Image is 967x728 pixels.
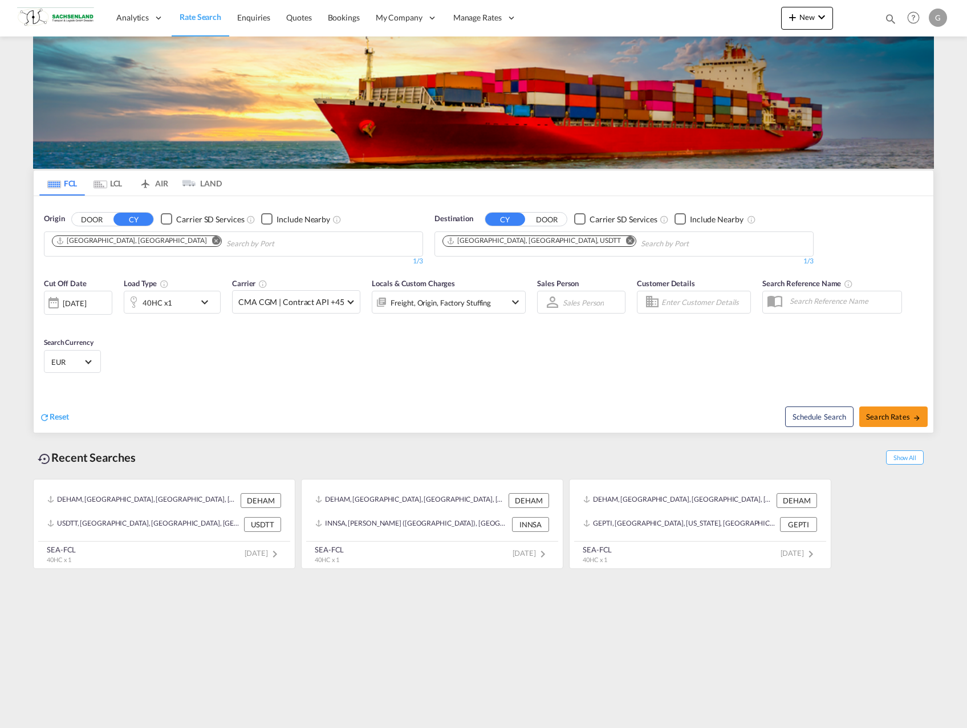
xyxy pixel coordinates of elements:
span: New [786,13,828,22]
div: Freight Origin Factory Stuffingicon-chevron-down [372,291,526,314]
img: LCL+%26+FCL+BACKGROUND.png [33,36,934,169]
div: USDTT, Detroit, IL, United States, North America, Americas [47,517,241,532]
div: Recent Searches [33,445,140,470]
span: Manage Rates [453,12,502,23]
span: Destination [434,213,473,225]
span: Origin [44,213,64,225]
md-icon: Unchecked: Ignores neighbouring ports when fetching rates.Checked : Includes neighbouring ports w... [332,215,342,224]
div: Carrier SD Services [176,214,244,225]
span: 40HC x 1 [583,556,607,563]
div: G [929,9,947,27]
div: SEA-FCL [583,544,612,555]
md-icon: icon-chevron-right [268,547,282,561]
span: Reset [50,412,69,421]
md-icon: icon-chevron-down [815,10,828,24]
div: DEHAM, Hamburg, Germany, Western Europe, Europe [47,493,238,508]
img: 1ebd1890696811ed91cb3b5da3140b64.png [17,5,94,31]
recent-search-card: DEHAM, [GEOGRAPHIC_DATA], [GEOGRAPHIC_DATA], [GEOGRAPHIC_DATA], [GEOGRAPHIC_DATA] DEHAMINNSA, [PE... [301,479,563,569]
md-tab-item: AIR [131,170,176,196]
md-checkbox: Checkbox No Ink [574,213,657,225]
div: icon-refreshReset [39,411,69,424]
md-icon: icon-plus 400-fg [786,10,799,24]
div: 1/3 [434,257,814,266]
div: GEPTI, Poti, Georgia, South West Asia, Asia Pacific [583,517,777,532]
md-icon: icon-arrow-right [913,414,921,422]
span: Search Rates [866,412,921,421]
md-icon: icon-chevron-down [509,295,522,309]
div: Hamburg, DEHAM [56,236,206,246]
div: DEHAM [241,493,281,508]
md-icon: icon-airplane [139,177,152,185]
md-tab-item: LCL [85,170,131,196]
span: Rate Search [180,12,221,22]
md-tab-item: FCL [39,170,85,196]
md-icon: icon-backup-restore [38,452,51,466]
span: Analytics [116,12,149,23]
md-icon: Unchecked: Ignores neighbouring ports when fetching rates.Checked : Includes neighbouring ports w... [747,215,756,224]
md-icon: Your search will be saved by the below given name [844,279,853,288]
input: Chips input. [226,235,335,253]
recent-search-card: DEHAM, [GEOGRAPHIC_DATA], [GEOGRAPHIC_DATA], [GEOGRAPHIC_DATA], [GEOGRAPHIC_DATA] DEHAMGEPTI, [GE... [569,479,831,569]
span: Quotes [286,13,311,22]
input: Enter Customer Details [661,294,747,311]
button: Note: By default Schedule search will only considerorigin ports, destination ports and cut off da... [785,406,854,427]
md-checkbox: Checkbox No Ink [675,213,743,225]
md-select: Select Currency: € EUREuro [50,353,95,370]
div: 40HC x1 [143,295,172,311]
div: DEHAM [777,493,817,508]
div: SEA-FCL [315,544,344,555]
div: Press delete to remove this chip. [56,236,209,246]
md-datepicker: Select [44,314,52,329]
div: DEHAM, Hamburg, Germany, Western Europe, Europe [315,493,506,508]
md-tab-item: LAND [176,170,222,196]
input: Chips input. [641,235,749,253]
div: INNSA, Jawaharlal Nehru (Nhava Sheva), India, Indian Subcontinent, Asia Pacific [315,517,509,532]
span: 40HC x 1 [47,556,71,563]
span: EUR [51,357,83,367]
div: USDTT [244,517,281,532]
span: Search Currency [44,338,94,347]
div: DEHAM, Hamburg, Germany, Western Europe, Europe [583,493,774,508]
md-checkbox: Checkbox No Ink [161,213,244,225]
input: Search Reference Name [784,292,901,310]
button: Remove [619,236,636,247]
md-icon: icon-chevron-right [804,547,818,561]
div: DEHAM [509,493,549,508]
div: SEA-FCL [47,544,76,555]
div: INNSA [512,517,549,532]
md-icon: Unchecked: Search for CY (Container Yard) services for all selected carriers.Checked : Search for... [660,215,669,224]
span: Sales Person [537,279,579,288]
span: Locals & Custom Charges [372,279,455,288]
div: [DATE] [63,298,86,308]
button: DOOR [72,213,112,226]
div: OriginDOOR CY Checkbox No InkUnchecked: Search for CY (Container Yard) services for all selected ... [34,196,933,433]
div: Freight Origin Factory Stuffing [391,295,491,311]
div: GEPTI [780,517,817,532]
md-chips-wrap: Chips container. Use arrow keys to select chips. [441,232,754,253]
recent-search-card: DEHAM, [GEOGRAPHIC_DATA], [GEOGRAPHIC_DATA], [GEOGRAPHIC_DATA], [GEOGRAPHIC_DATA] DEHAMUSDTT, [GE... [33,479,295,569]
span: Help [904,8,923,27]
span: CMA CGM | Contract API +45 [238,296,344,308]
md-icon: icon-chevron-right [536,547,550,561]
button: CY [113,213,153,226]
div: [DATE] [44,291,112,315]
span: Cut Off Date [44,279,87,288]
div: Carrier SD Services [590,214,657,225]
div: icon-magnify [884,13,897,30]
span: Enquiries [237,13,270,22]
span: 40HC x 1 [315,556,339,563]
div: Detroit, IL, USDTT [446,236,621,246]
span: Customer Details [637,279,694,288]
span: [DATE] [245,548,282,558]
span: Bookings [328,13,360,22]
md-pagination-wrapper: Use the left and right arrow keys to navigate between tabs [39,170,222,196]
md-icon: icon-information-outline [160,279,169,288]
span: Search Reference Name [762,279,853,288]
span: [DATE] [513,548,550,558]
div: Press delete to remove this chip. [446,236,623,246]
md-icon: The selected Trucker/Carrierwill be displayed in the rate results If the rates are from another f... [258,279,267,288]
md-chips-wrap: Chips container. Use arrow keys to select chips. [50,232,339,253]
button: CY [485,213,525,226]
md-checkbox: Checkbox No Ink [261,213,330,225]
